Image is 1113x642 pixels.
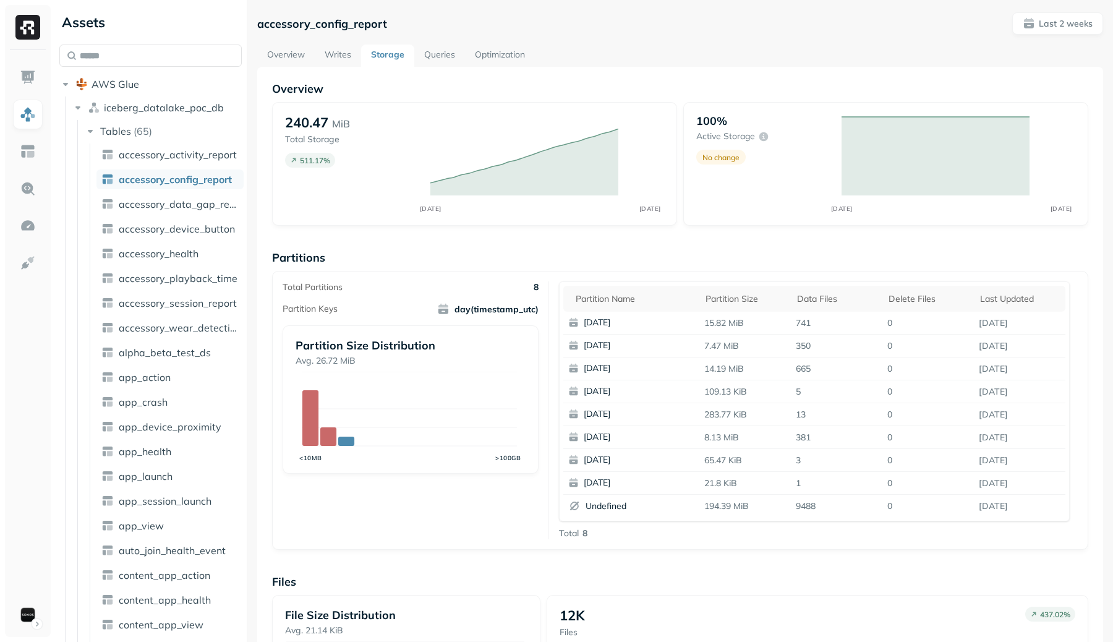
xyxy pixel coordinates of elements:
p: Files [560,627,585,638]
p: 381 [791,427,882,448]
img: table [101,198,114,210]
p: 109.13 KiB [699,381,791,403]
img: table [101,223,114,235]
img: Asset Explorer [20,143,36,160]
tspan: >100GB [495,454,521,462]
p: Last 2 weeks [1039,18,1093,30]
p: 0 [882,473,974,494]
p: 0 [882,312,974,334]
a: app_crash [96,392,244,412]
p: 350 [791,335,882,357]
p: 21.8 KiB [699,473,791,494]
tspan: [DATE] [419,205,441,213]
div: Assets [59,12,242,32]
img: table [101,247,114,260]
p: Active storage [696,131,755,142]
button: Last 2 weeks [1012,12,1103,35]
button: AWS Glue [59,74,242,94]
button: [DATE] [563,357,709,380]
span: Tables [100,125,131,137]
img: table [101,421,114,433]
p: Oct 12, 2025 [974,312,1066,334]
button: [DATE] [563,472,709,494]
img: Optimization [20,218,36,234]
a: app_launch [96,466,244,486]
p: 9488 [791,495,882,517]
span: app_health [119,445,171,458]
p: Oct 12, 2025 [974,335,1066,357]
p: 8.13 MiB [699,427,791,448]
tspan: [DATE] [1050,205,1072,213]
p: File Size Distribution [285,608,527,622]
p: Oct 11, 2025 [974,450,1066,471]
a: accessory_session_report [96,293,244,313]
p: 1 [791,473,882,494]
p: [DATE] [584,317,704,329]
p: [DATE] [584,362,704,375]
img: Dashboard [20,69,36,85]
p: 0 [882,335,974,357]
p: 15.82 MiB [699,312,791,334]
p: accessory_config_report [257,17,387,31]
p: Oct 11, 2025 [974,473,1066,494]
button: [DATE] [563,449,709,471]
a: app_view [96,516,244,536]
a: Storage [361,45,414,67]
p: 0 [882,404,974,426]
a: content_app_action [96,565,244,585]
p: MiB [332,116,350,131]
p: Oct 11, 2025 [974,427,1066,448]
img: table [101,173,114,186]
span: day(timestamp_utc) [437,303,539,315]
a: content_app_view [96,615,244,635]
img: table [101,520,114,532]
a: Overview [257,45,315,67]
p: 665 [791,358,882,380]
a: content_app_health [96,590,244,610]
p: 741 [791,312,882,334]
p: Avg. 21.14 KiB [285,625,527,636]
button: [DATE] [563,403,709,426]
span: app_launch [119,470,173,482]
button: [DATE] [563,426,709,448]
p: Oct 12, 2025 [974,404,1066,426]
tspan: <10MB [300,454,323,462]
p: Total Storage [285,134,417,145]
span: content_app_health [119,594,211,606]
img: table [101,148,114,161]
p: [DATE] [584,431,704,443]
img: table [101,272,114,285]
button: iceberg_datalake_poc_db [72,98,242,118]
img: table [101,396,114,408]
a: accessory_data_gap_report [96,194,244,214]
span: accessory_device_button [119,223,235,235]
p: 437.02 % [1040,610,1070,619]
a: app_session_launch [96,491,244,511]
span: alpha_beta_test_ds [119,346,211,359]
span: accessory_playback_time [119,272,237,285]
img: Query Explorer [20,181,36,197]
button: Tables(65) [84,121,243,141]
p: Partition Keys [283,303,338,315]
p: 65.47 KiB [699,450,791,471]
span: app_crash [119,396,168,408]
p: [DATE] [584,340,704,352]
p: Partition Size Distribution [296,338,525,353]
span: content_app_view [119,618,203,631]
a: Queries [414,45,465,67]
a: accessory_device_button [96,219,244,239]
p: 14.19 MiB [699,358,791,380]
p: Oct 12, 2025 [974,381,1066,403]
img: root [75,78,88,90]
p: 7.47 MiB [699,335,791,357]
div: Last updated [980,291,1060,306]
img: table [101,618,114,631]
img: table [101,371,114,383]
a: accessory_config_report [96,169,244,189]
p: Total Partitions [283,281,343,293]
p: 0 [882,381,974,403]
img: table [101,470,114,482]
p: 0 [882,358,974,380]
span: AWS Glue [92,78,139,90]
p: 3 [791,450,882,471]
